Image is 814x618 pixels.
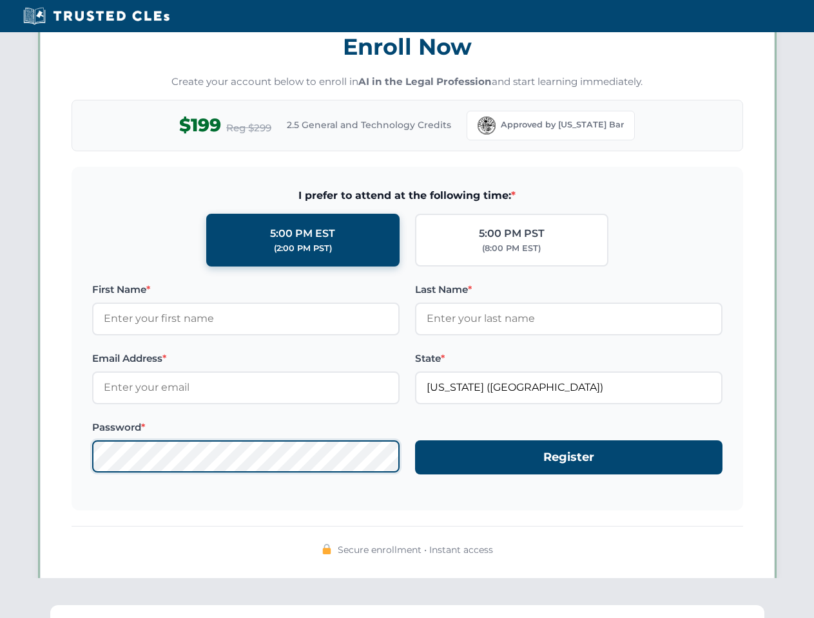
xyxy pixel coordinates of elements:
[274,242,332,255] div: (2:00 PM PST)
[322,544,332,554] img: 🔒
[415,440,722,474] button: Register
[92,282,400,297] label: First Name
[72,26,743,67] h3: Enroll Now
[415,303,722,335] input: Enter your last name
[415,351,722,366] label: State
[415,282,722,297] label: Last Name
[226,120,271,136] span: Reg $299
[358,75,492,88] strong: AI in the Legal Profession
[92,371,400,404] input: Enter your email
[478,117,496,135] img: Florida Bar
[92,420,400,435] label: Password
[179,111,221,140] span: $199
[270,225,335,242] div: 5:00 PM EST
[479,225,545,242] div: 5:00 PM PST
[415,371,722,404] input: Florida (FL)
[92,187,722,204] span: I prefer to attend at the following time:
[72,75,743,89] p: Create your account below to enroll in and start learning immediately.
[19,6,173,26] img: Trusted CLEs
[92,351,400,366] label: Email Address
[287,118,451,132] span: 2.5 General and Technology Credits
[338,543,493,557] span: Secure enrollment • Instant access
[501,118,624,131] span: Approved by [US_STATE] Bar
[92,303,400,335] input: Enter your first name
[482,242,541,255] div: (8:00 PM EST)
